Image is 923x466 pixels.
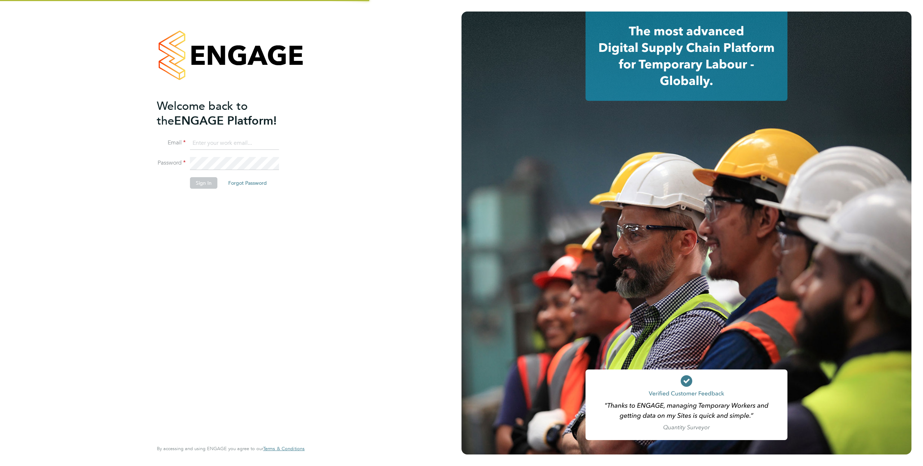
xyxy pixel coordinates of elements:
[222,177,273,189] button: Forgot Password
[157,99,297,128] h2: ENGAGE Platform!
[263,446,305,452] a: Terms & Conditions
[157,139,186,147] label: Email
[157,159,186,167] label: Password
[190,137,279,150] input: Enter your work email...
[190,177,217,189] button: Sign In
[157,99,248,128] span: Welcome back to the
[157,445,305,452] span: By accessing and using ENGAGE you agree to our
